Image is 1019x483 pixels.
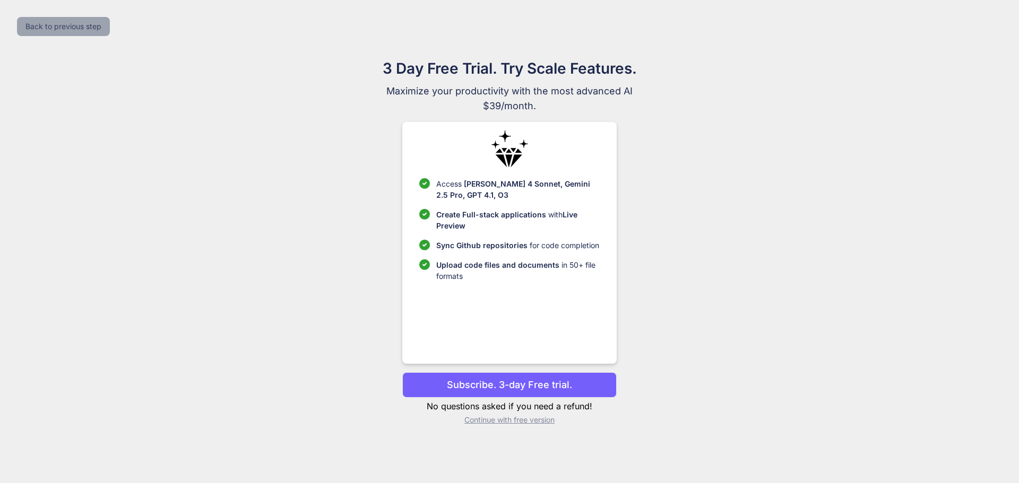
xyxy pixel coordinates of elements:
[436,210,548,219] span: Create Full-stack applications
[402,415,616,425] p: Continue with free version
[419,240,430,250] img: checklist
[436,178,599,200] p: Access
[436,240,599,251] p: for code completion
[331,57,688,80] h1: 3 Day Free Trial. Try Scale Features.
[436,259,599,282] p: in 50+ file formats
[447,377,572,392] p: Subscribe. 3-day Free trial.
[419,178,430,189] img: checklist
[402,400,616,412] p: No questions asked if you need a refund!
[17,17,110,36] button: Back to previous step
[331,99,688,113] span: $39/month.
[331,84,688,99] span: Maximize your productivity with the most advanced AI
[436,179,590,199] span: [PERSON_NAME] 4 Sonnet, Gemini 2.5 Pro, GPT 4.1, O3
[436,241,528,250] span: Sync Github repositories
[436,260,559,269] span: Upload code files and documents
[419,209,430,219] img: checklist
[436,209,599,231] p: with
[419,259,430,270] img: checklist
[402,372,616,398] button: Subscribe. 3-day Free trial.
